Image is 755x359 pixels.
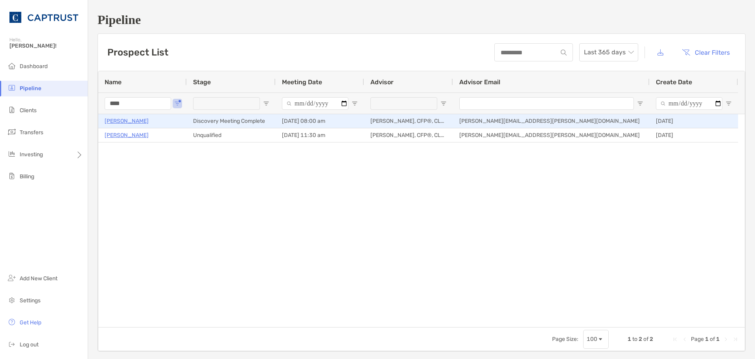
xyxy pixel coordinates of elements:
button: Open Filter Menu [637,100,643,107]
span: Get Help [20,319,41,326]
span: Settings [20,297,41,304]
img: transfers icon [7,127,17,137]
span: Billing [20,173,34,180]
img: add_new_client icon [7,273,17,283]
div: Page Size [583,330,609,349]
button: Open Filter Menu [174,100,180,107]
input: Meeting Date Filter Input [282,97,348,110]
span: Advisor [370,78,394,86]
div: [DATE] 08:00 am [276,114,364,128]
span: 1 [716,336,720,342]
span: of [643,336,648,342]
div: [PERSON_NAME], CFP®, CLU® [364,114,453,128]
span: 2 [639,336,642,342]
div: Unqualified [187,128,276,142]
img: clients icon [7,105,17,115]
div: [PERSON_NAME], CFP®, CLU® [364,128,453,142]
input: Create Date Filter Input [656,97,722,110]
img: dashboard icon [7,61,17,70]
span: [PERSON_NAME]! [9,43,83,49]
div: Last Page [732,336,738,342]
span: Investing [20,151,43,158]
div: First Page [672,336,678,342]
div: [PERSON_NAME][EMAIL_ADDRESS][PERSON_NAME][DOMAIN_NAME] [453,128,650,142]
div: Next Page [723,336,729,342]
img: logout icon [7,339,17,349]
button: Clear Filters [676,44,736,61]
input: Name Filter Input [105,97,171,110]
div: Previous Page [681,336,688,342]
img: CAPTRUST Logo [9,3,78,31]
span: 1 [628,336,631,342]
img: investing icon [7,149,17,159]
a: [PERSON_NAME] [105,116,149,126]
button: Open Filter Menu [263,100,269,107]
span: Last 365 days [584,44,633,61]
img: billing icon [7,171,17,181]
div: Page Size: [552,336,578,342]
span: 2 [650,336,653,342]
span: Advisor Email [459,78,500,86]
button: Open Filter Menu [726,100,732,107]
div: 100 [587,336,597,342]
img: settings icon [7,295,17,305]
span: Meeting Date [282,78,322,86]
span: Log out [20,341,39,348]
div: [DATE] 11:30 am [276,128,364,142]
div: Discovery Meeting Complete [187,114,276,128]
h1: Pipeline [98,13,746,27]
span: Page [691,336,704,342]
span: Dashboard [20,63,48,70]
button: Open Filter Menu [352,100,358,107]
span: Add New Client [20,275,57,282]
span: 1 [705,336,709,342]
a: [PERSON_NAME] [105,130,149,140]
div: [DATE] [650,128,738,142]
span: Name [105,78,122,86]
span: Pipeline [20,85,41,92]
span: Transfers [20,129,43,136]
div: [PERSON_NAME][EMAIL_ADDRESS][PERSON_NAME][DOMAIN_NAME] [453,114,650,128]
div: [DATE] [650,114,738,128]
span: to [632,336,637,342]
span: Create Date [656,78,692,86]
h3: Prospect List [107,47,168,58]
span: of [710,336,715,342]
img: pipeline icon [7,83,17,93]
img: input icon [561,50,567,56]
span: Clients [20,107,37,114]
img: get-help icon [7,317,17,327]
span: Stage [193,78,211,86]
button: Open Filter Menu [440,100,447,107]
input: Advisor Email Filter Input [459,97,634,110]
